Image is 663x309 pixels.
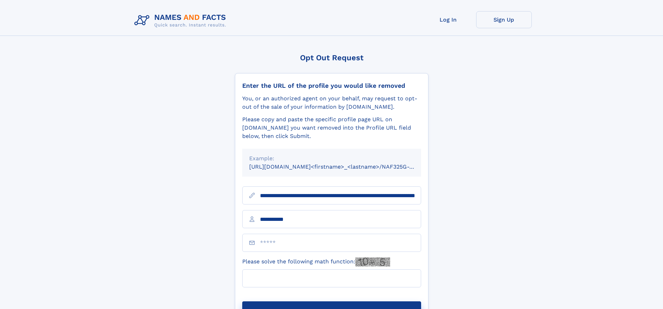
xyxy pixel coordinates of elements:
div: You, or an authorized agent on your behalf, may request to opt-out of the sale of your informatio... [242,94,421,111]
img: Logo Names and Facts [132,11,232,30]
div: Example: [249,154,414,163]
a: Log In [420,11,476,28]
small: [URL][DOMAIN_NAME]<firstname>_<lastname>/NAF325G-xxxxxxxx [249,163,434,170]
div: Please copy and paste the specific profile page URL on [DOMAIN_NAME] you want removed into the Pr... [242,115,421,140]
div: Enter the URL of the profile you would like removed [242,82,421,90]
div: Opt Out Request [235,53,428,62]
label: Please solve the following math function: [242,257,390,266]
a: Sign Up [476,11,532,28]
